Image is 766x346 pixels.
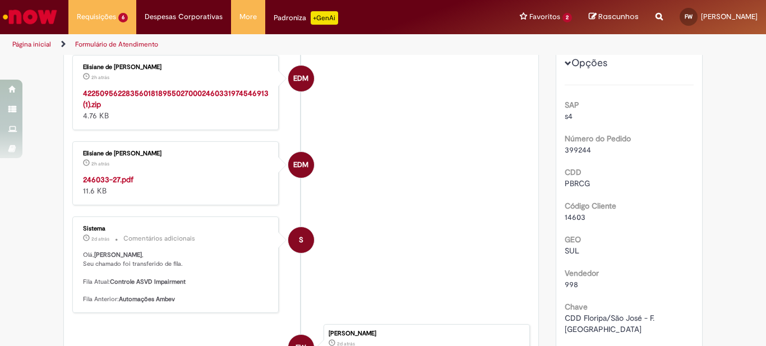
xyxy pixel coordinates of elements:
p: Olá, , Seu chamado foi transferido de fila. Fila Atual: Fila Anterior: [83,251,270,303]
a: 42250956228356018189550270002460331974546913 (1).zip [83,88,269,109]
b: GEO [565,234,581,244]
span: 399244 [565,145,591,155]
span: 998 [565,279,578,289]
time: 30/08/2025 13:27:36 [91,236,109,242]
b: Vendedor [565,268,599,278]
p: +GenAi [311,11,338,25]
span: Favoritos [529,11,560,22]
div: Elisiane de [PERSON_NAME] [83,150,270,157]
span: Despesas Corporativas [145,11,223,22]
span: EDM [293,65,308,92]
span: 2h atrás [91,160,109,167]
div: Elisiane de Moura Cardozo [288,66,314,91]
a: Formulário de Atendimento [75,40,158,49]
b: Controle ASVD Impairment [110,278,186,286]
div: Padroniza [274,11,338,25]
b: SAP [565,100,579,110]
div: Elisiane de [PERSON_NAME] [83,64,270,71]
b: [PERSON_NAME] [94,251,142,259]
div: Elisiane de Moura Cardozo [288,152,314,178]
span: 2d atrás [91,236,109,242]
a: 246033-27.pdf [83,174,133,184]
small: Comentários adicionais [123,234,195,243]
span: 6 [118,13,128,22]
span: CDD Floripa/São José - F. [GEOGRAPHIC_DATA] [565,313,657,334]
span: S [299,227,303,253]
div: [PERSON_NAME] [329,330,524,337]
div: System [288,227,314,253]
a: Página inicial [12,40,51,49]
b: Chave [565,302,588,312]
div: 11.6 KB [83,174,270,196]
b: CDD [565,167,582,177]
span: EDM [293,151,308,178]
span: SUL [565,246,579,256]
span: [PERSON_NAME] [701,12,758,21]
div: 4.76 KB [83,87,270,121]
span: More [239,11,257,22]
time: 01/09/2025 07:22:41 [91,160,109,167]
span: FW [685,13,693,20]
b: Número do Pedido [565,133,631,144]
a: Rascunhos [589,12,639,22]
b: Automações Ambev [119,295,175,303]
span: 2 [562,13,572,22]
img: ServiceNow [1,6,59,28]
span: 2h atrás [91,74,109,81]
span: s4 [565,111,573,121]
span: Rascunhos [598,11,639,22]
b: Código Cliente [565,201,616,211]
span: 14603 [565,212,585,222]
ul: Trilhas de página [8,34,502,55]
div: Sistema [83,225,270,232]
span: PBRCG [565,178,590,188]
span: Requisições [77,11,116,22]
